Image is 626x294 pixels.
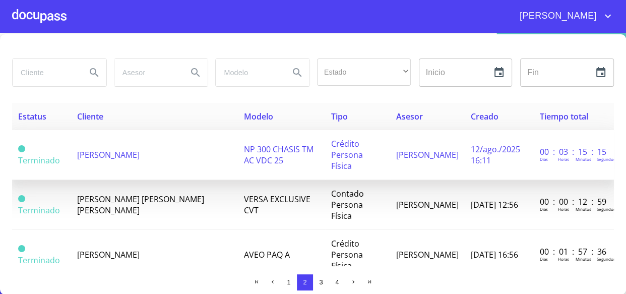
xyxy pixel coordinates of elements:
[396,111,423,122] span: Asesor
[317,58,411,86] div: ​
[512,8,602,24] span: [PERSON_NAME]
[18,255,60,266] span: Terminado
[303,278,306,286] span: 2
[77,149,140,160] span: [PERSON_NAME]
[512,8,614,24] button: account of current user
[540,196,608,207] p: 00 : 00 : 12 : 59
[18,245,25,252] span: Terminado
[471,249,518,260] span: [DATE] 16:56
[576,206,591,212] p: Minutos
[335,278,339,286] span: 4
[558,206,569,212] p: Horas
[82,61,106,85] button: Search
[329,274,345,290] button: 4
[576,256,591,262] p: Minutos
[540,206,548,212] p: Dias
[77,194,204,216] span: [PERSON_NAME] [PERSON_NAME] [PERSON_NAME]
[331,188,364,221] span: Contado Persona Física
[540,111,588,122] span: Tiempo total
[576,156,591,162] p: Minutos
[597,256,615,262] p: Segundos
[540,146,608,157] p: 00 : 03 : 15 : 15
[18,155,60,166] span: Terminado
[558,156,569,162] p: Horas
[471,144,520,166] span: 12/ago./2025 16:11
[18,111,46,122] span: Estatus
[396,249,459,260] span: [PERSON_NAME]
[287,278,290,286] span: 1
[471,199,518,210] span: [DATE] 12:56
[396,149,459,160] span: [PERSON_NAME]
[540,256,548,262] p: Dias
[597,206,615,212] p: Segundos
[319,278,323,286] span: 3
[331,138,363,171] span: Crédito Persona Física
[540,156,548,162] p: Dias
[244,249,290,260] span: AVEO PAQ A
[77,111,103,122] span: Cliente
[597,156,615,162] p: Segundos
[77,249,140,260] span: [PERSON_NAME]
[244,111,273,122] span: Modelo
[297,274,313,290] button: 2
[285,61,309,85] button: Search
[331,111,348,122] span: Tipo
[244,194,310,216] span: VERSA EXCLUSIVE CVT
[114,59,180,86] input: search
[18,195,25,202] span: Terminado
[216,59,281,86] input: search
[18,145,25,152] span: Terminado
[313,274,329,290] button: 3
[558,256,569,262] p: Horas
[281,274,297,290] button: 1
[244,144,314,166] span: NP 300 CHASIS TM AC VDC 25
[13,59,78,86] input: search
[331,238,363,271] span: Crédito Persona Física
[18,205,60,216] span: Terminado
[540,246,608,257] p: 00 : 01 : 57 : 36
[396,199,459,210] span: [PERSON_NAME]
[183,61,208,85] button: Search
[471,111,498,122] span: Creado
